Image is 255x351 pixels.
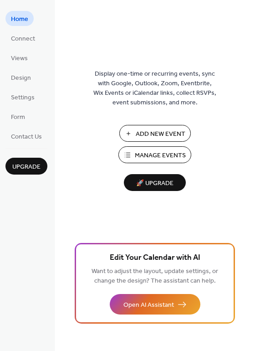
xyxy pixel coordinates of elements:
[11,34,35,44] span: Connect
[11,93,35,103] span: Settings
[5,89,40,104] a: Settings
[11,54,28,63] span: Views
[123,300,174,310] span: Open AI Assistant
[124,174,186,191] button: 🚀 Upgrade
[5,31,41,46] a: Connect
[11,113,25,122] span: Form
[11,73,31,83] span: Design
[110,252,200,264] span: Edit Your Calendar with AI
[12,162,41,172] span: Upgrade
[5,158,47,175] button: Upgrade
[5,11,34,26] a: Home
[5,70,36,85] a: Design
[136,129,185,139] span: Add New Event
[5,109,31,124] a: Form
[118,146,191,163] button: Manage Events
[11,15,28,24] span: Home
[129,177,180,190] span: 🚀 Upgrade
[5,50,33,65] a: Views
[119,125,191,142] button: Add New Event
[11,132,42,142] span: Contact Us
[135,151,186,160] span: Manage Events
[92,265,218,287] span: Want to adjust the layout, update settings, or change the design? The assistant can help.
[93,69,216,108] span: Display one-time or recurring events, sync with Google, Outlook, Zoom, Eventbrite, Wix Events or ...
[5,129,47,144] a: Contact Us
[110,294,200,315] button: Open AI Assistant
